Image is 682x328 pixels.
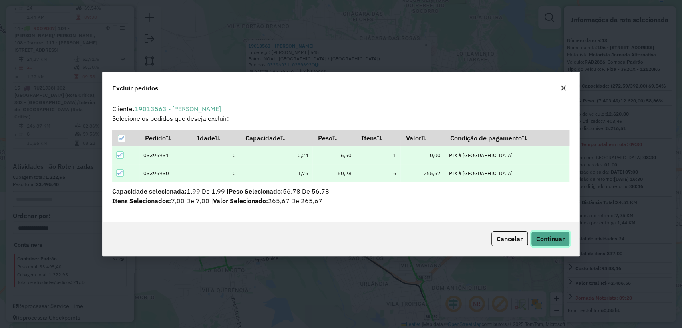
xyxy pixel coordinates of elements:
[192,130,240,146] th: Idade
[400,130,445,146] th: Valor
[139,164,192,182] td: 03396930
[240,146,312,164] td: 0,24
[139,146,192,164] td: 03396931
[400,164,445,182] td: 265,67
[112,187,187,195] span: Capacidade selecionada:
[139,130,192,146] th: Pedido
[135,105,221,113] a: 19013563 - [PERSON_NAME]
[491,231,528,246] button: Cancelar
[240,130,312,146] th: Capacidade
[112,105,221,113] span: Cliente:
[312,130,356,146] th: Peso
[112,83,158,93] span: Excluir pedidos
[229,187,283,195] span: Peso Selecionado:
[536,235,565,243] span: Continuar
[445,146,569,164] td: PIX à [GEOGRAPHIC_DATA]
[312,146,356,164] td: 6,50
[112,114,570,123] p: Selecione os pedidos que deseja excluir:
[213,197,268,205] span: Valor Selecionado:
[192,146,240,164] td: 0
[400,146,445,164] td: 0,00
[312,164,356,182] td: 50,28
[112,197,171,205] span: Itens Selecionados:
[356,164,400,182] td: 6
[112,186,570,196] p: 1,99 De 1,99 | 56,78 De 56,78
[356,130,400,146] th: Itens
[497,235,523,243] span: Cancelar
[112,196,570,206] p: 265,67 De 265,67
[112,197,213,205] span: 7,00 De 7,00 |
[445,130,569,146] th: Condição de pagamento
[356,146,400,164] td: 1
[192,164,240,182] td: 0
[531,231,570,246] button: Continuar
[240,164,312,182] td: 1,76
[445,164,569,182] td: PIX à [GEOGRAPHIC_DATA]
